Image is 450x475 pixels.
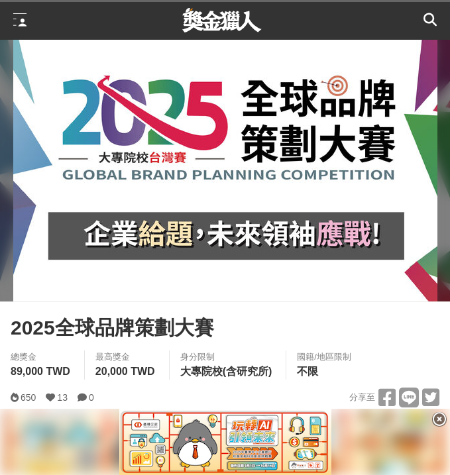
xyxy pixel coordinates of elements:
[297,366,318,377] span: 不限
[297,350,351,364] div: 國籍/地區限制
[21,392,36,403] span: 650
[11,350,74,364] span: 總獎金
[11,313,214,343] span: 2025全球品牌策劃大賽
[11,366,70,377] span: 89,000 TWD
[13,40,437,301] img: Cover Image
[57,392,68,403] span: 13
[95,350,158,364] span: 最高獎金
[95,366,155,377] span: 20,000 TWD
[180,366,272,377] span: 大專院校(含研究所)
[89,392,94,403] span: 0
[119,409,331,475] img: b8fb364a-1126-4c00-bbce-b582c67468b3.png
[180,350,276,364] div: 身分限制
[349,388,375,407] span: 分享至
